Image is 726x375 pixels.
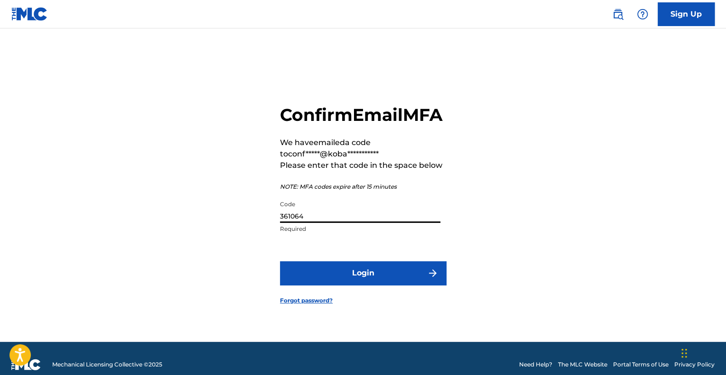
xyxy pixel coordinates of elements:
[52,360,162,369] span: Mechanical Licensing Collective © 2025
[280,104,446,126] h2: Confirm Email MFA
[679,329,726,375] iframe: Chat Widget
[280,160,446,171] p: Please enter that code in the space below
[280,225,440,233] p: Required
[280,296,333,305] a: Forgot password?
[519,360,552,369] a: Need Help?
[11,359,41,370] img: logo
[613,360,669,369] a: Portal Terms of Use
[612,9,624,20] img: search
[633,5,652,24] div: Help
[11,7,48,21] img: MLC Logo
[674,360,715,369] a: Privacy Policy
[658,2,715,26] a: Sign Up
[637,9,648,20] img: help
[558,360,607,369] a: The MLC Website
[681,339,687,367] div: Drag
[280,261,446,285] button: Login
[280,183,446,191] p: NOTE: MFA codes expire after 15 minutes
[608,5,627,24] a: Public Search
[427,267,438,279] img: f7272a7cc735f4ea7f67.svg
